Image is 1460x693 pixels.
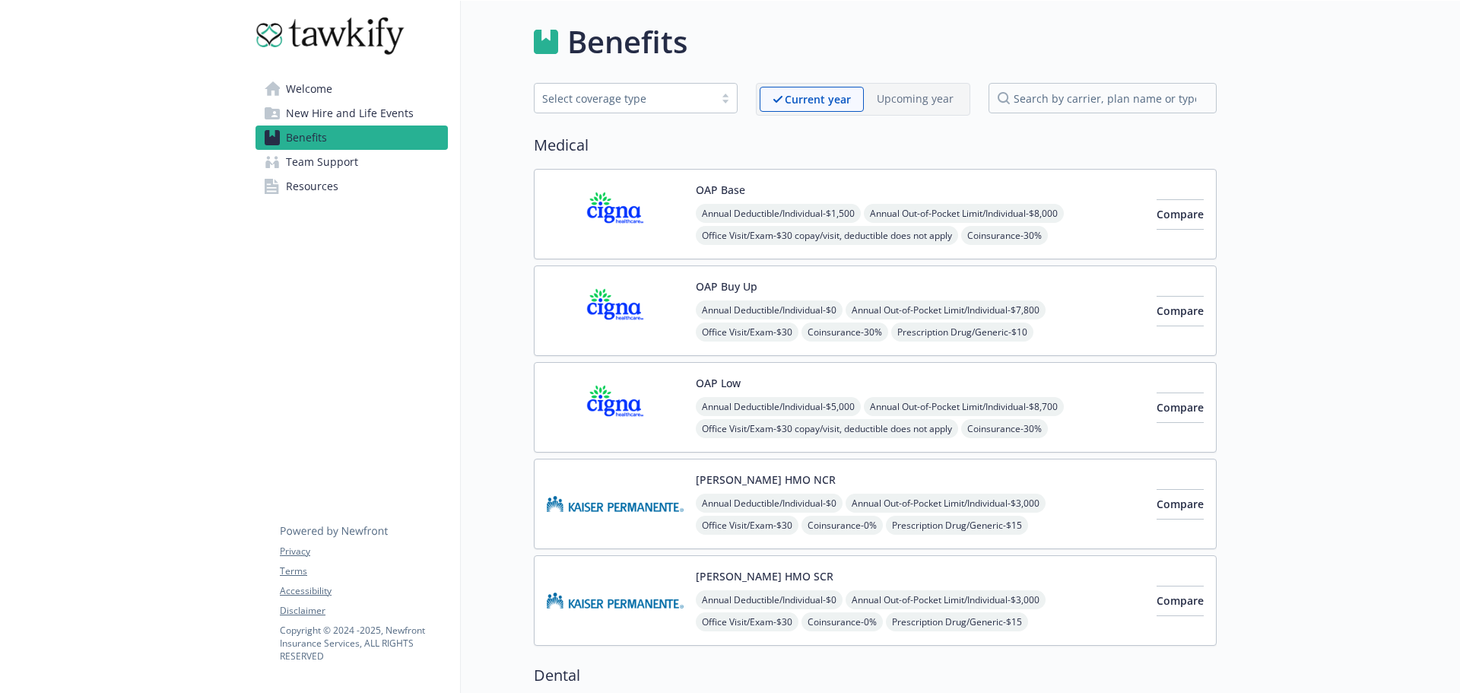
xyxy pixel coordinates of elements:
span: Compare [1157,497,1204,511]
span: Compare [1157,207,1204,221]
input: search by carrier, plan name or type [989,83,1217,113]
button: [PERSON_NAME] HMO SCR [696,568,833,584]
span: Office Visit/Exam - $30 copay/visit, deductible does not apply [696,226,958,245]
span: New Hire and Life Events [286,101,414,126]
span: Benefits [286,126,327,150]
span: Compare [1157,304,1204,318]
div: Select coverage type [542,91,706,106]
span: Annual Out-of-Pocket Limit/Individual - $8,700 [864,397,1064,416]
span: Prescription Drug/Generic - $15 [886,516,1028,535]
a: Disclaimer [280,604,447,618]
span: Annual Deductible/Individual - $0 [696,590,843,609]
span: Annual Deductible/Individual - $5,000 [696,397,861,416]
a: Benefits [255,126,448,150]
img: CIGNA carrier logo [547,375,684,440]
img: CIGNA carrier logo [547,278,684,343]
span: Coinsurance - 30% [961,226,1048,245]
span: Prescription Drug/Generic - $10 [891,323,1033,342]
a: Resources [255,174,448,199]
span: Annual Deductible/Individual - $0 [696,494,843,513]
span: Annual Out-of-Pocket Limit/Individual - $8,000 [864,204,1064,223]
img: Kaiser Permanente Insurance Company carrier logo [547,472,684,536]
img: CIGNA carrier logo [547,182,684,246]
span: Annual Out-of-Pocket Limit/Individual - $3,000 [846,494,1046,513]
span: Coinsurance - 0% [801,516,883,535]
p: Current year [785,91,851,107]
button: Compare [1157,393,1204,423]
span: Coinsurance - 30% [801,323,888,342]
span: Office Visit/Exam - $30 [696,612,798,631]
span: Compare [1157,593,1204,608]
span: Office Visit/Exam - $30 [696,516,798,535]
a: Team Support [255,150,448,174]
button: Compare [1157,489,1204,520]
span: Coinsurance - 30% [961,419,1048,438]
button: [PERSON_NAME] HMO NCR [696,472,836,488]
a: Welcome [255,77,448,101]
span: Annual Out-of-Pocket Limit/Individual - $7,800 [846,300,1046,319]
button: OAP Buy Up [696,278,757,294]
button: Compare [1157,199,1204,230]
span: Office Visit/Exam - $30 [696,323,798,342]
img: Kaiser Permanente Insurance Company carrier logo [547,568,684,633]
span: Resources [286,174,338,199]
span: Prescription Drug/Generic - $15 [886,612,1028,631]
button: OAP Base [696,182,745,198]
span: Coinsurance - 0% [801,612,883,631]
a: New Hire and Life Events [255,101,448,126]
button: Compare [1157,296,1204,326]
h1: Benefits [567,19,687,65]
span: Compare [1157,400,1204,415]
button: Compare [1157,586,1204,616]
span: Office Visit/Exam - $30 copay/visit, deductible does not apply [696,419,958,438]
span: Team Support [286,150,358,174]
span: Welcome [286,77,332,101]
a: Privacy [280,545,447,558]
p: Upcoming year [877,91,954,106]
h2: Medical [534,134,1217,157]
a: Accessibility [280,584,447,598]
span: Upcoming year [864,87,966,112]
button: OAP Low [696,375,741,391]
h2: Dental [534,664,1217,687]
span: Annual Deductible/Individual - $0 [696,300,843,319]
p: Copyright © 2024 - 2025 , Newfront Insurance Services, ALL RIGHTS RESERVED [280,624,447,663]
span: Annual Out-of-Pocket Limit/Individual - $3,000 [846,590,1046,609]
a: Terms [280,564,447,578]
span: Annual Deductible/Individual - $1,500 [696,204,861,223]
